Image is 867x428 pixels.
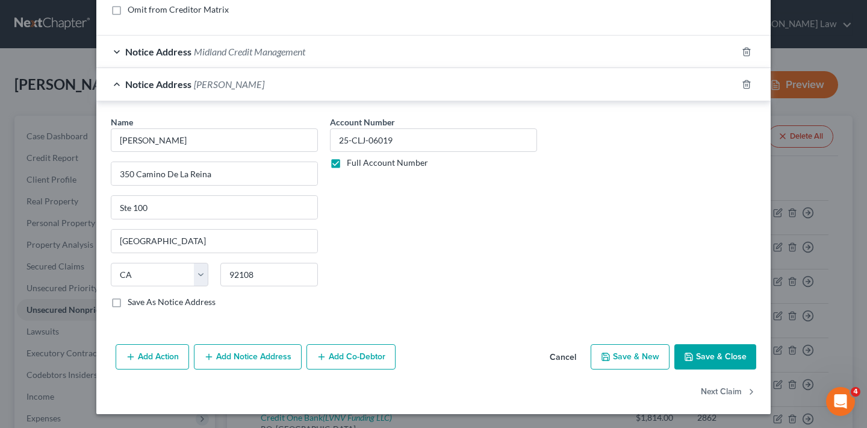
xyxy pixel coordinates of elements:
button: Add Co-Debtor [306,344,396,370]
span: Notice Address [125,78,191,90]
input: -- [330,128,537,153]
input: Enter address... [111,162,317,185]
input: Search by name... [111,128,318,153]
span: Omit from Creditor Matrix [128,4,229,14]
span: Midland Credit Management [194,46,305,57]
label: Full Account Number [347,157,428,169]
span: Name [111,117,133,127]
input: Enter zip.. [220,263,318,287]
label: Save As Notice Address [128,296,216,308]
span: 4 [851,387,860,397]
button: Add Action [116,344,189,370]
button: Cancel [540,345,586,370]
button: Save & Close [674,344,756,370]
button: Add Notice Address [194,344,302,370]
span: Notice Address [125,46,191,57]
span: [PERSON_NAME] [194,78,264,90]
input: Enter city... [111,230,317,253]
label: Account Number [330,116,395,128]
input: Apt, Suite, etc... [111,196,317,219]
iframe: Intercom live chat [826,387,855,416]
button: Next Claim [701,379,756,404]
button: Save & New [591,344,670,370]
